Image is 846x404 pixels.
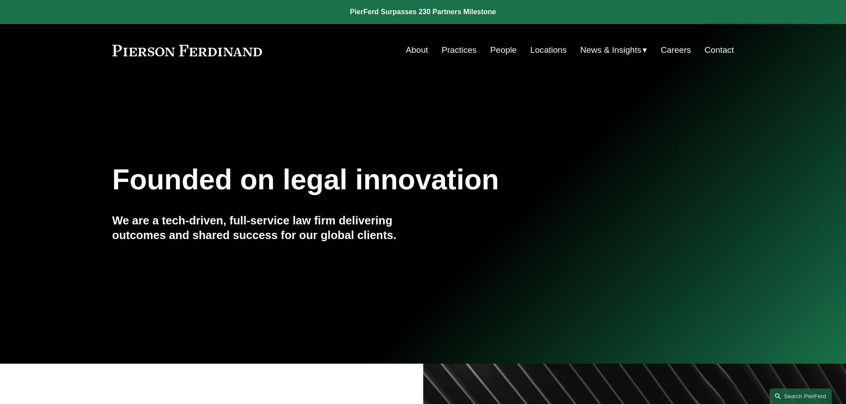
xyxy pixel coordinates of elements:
h1: Founded on legal innovation [112,164,631,196]
h4: We are a tech-driven, full-service law firm delivering outcomes and shared success for our global... [112,213,423,242]
a: Careers [661,42,691,59]
a: Search this site [770,388,832,404]
a: Contact [704,42,734,59]
a: Locations [530,42,567,59]
a: People [490,42,517,59]
span: News & Insights [580,43,642,58]
a: folder dropdown [580,42,647,59]
a: About [406,42,428,59]
a: Practices [441,42,477,59]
